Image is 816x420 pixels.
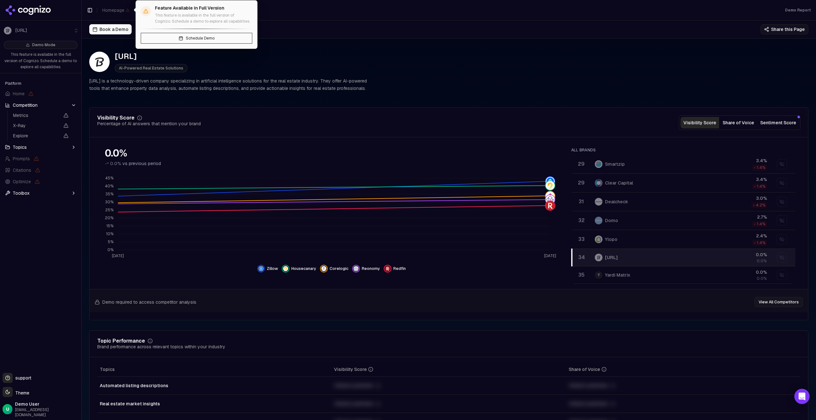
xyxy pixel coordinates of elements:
span: Zillow [267,266,278,271]
span: 0.0% [757,276,767,281]
span: Topics [13,144,27,150]
tspan: [DATE] [544,253,556,258]
tspan: 40% [105,184,113,189]
img: smartzip [595,160,602,168]
p: [URL] is a technology-driven company specializing in artificial intelligence solutions for the re... [89,77,375,92]
img: domo [595,217,602,224]
span: Theme [13,390,29,396]
div: All Brands [571,148,795,153]
tr: 34rets.ai[URL]0.0%0.0%Show rets.ai data [572,249,795,266]
img: reonomy [546,195,555,204]
h4: Feature Available in Full Version [155,5,252,11]
button: Show dealcheck data [777,197,787,207]
button: Visibility Score [681,117,719,128]
tr: 31dealcheckDealcheck3.0%4.2%Show dealcheck data [572,192,795,211]
span: 4.2 % [756,203,766,208]
tr: 29clear capitalClear Capital3.4%1.4%Show clear capital data [572,173,795,192]
div: 3.0 % [708,195,767,201]
tspan: 15% [106,223,113,228]
p: This feature is available in the full version of Cognizo. Schedule a demo to explore all capabili... [155,12,252,25]
div: Brand performance across relevant topics within your industry [97,344,225,350]
div: Visibility Score [97,115,135,120]
span: Prompts [13,156,30,162]
tr: 29smartzipSmartzip3.4%1.4%Show smartzip data [572,155,795,173]
span: 0.0% [110,160,121,167]
span: Toolbox [13,190,30,196]
button: Share of Voice [719,117,758,128]
img: zillow [259,266,264,271]
button: Show smartzip data [777,159,787,169]
span: support [13,375,31,381]
tr: 35YYardi Matrix0.0%0.0%Show yardi matrix data [572,266,795,284]
div: 33 [574,235,588,243]
span: Corelogic [330,266,348,271]
tspan: 10% [106,231,113,236]
div: 0.0 % [708,269,767,275]
img: ylopo [595,235,602,243]
tspan: 35% [106,192,113,197]
button: Show clear capital data [777,178,787,188]
span: Topics [100,366,115,373]
tspan: 45% [105,176,113,181]
img: corelogic [321,266,326,271]
span: Metrics [13,112,60,119]
div: 3.4 % [708,157,767,164]
button: Show yardi matrix data [777,270,787,280]
span: vs previous period [122,160,161,167]
span: Optimize [13,178,31,185]
span: AI-Powered Real Estate Solutions [115,64,187,72]
div: Open Intercom Messenger [794,389,810,404]
button: Book a Demo [89,24,132,34]
div: Topic Performance [97,338,145,344]
tspan: 30% [105,199,113,205]
div: 32 [574,217,588,224]
div: 31 [574,198,588,206]
div: 2.7 % [708,214,767,220]
div: Demo Report [785,8,811,13]
span: Demo required to access competitor analysis [102,299,196,305]
span: Schedule Demo [186,36,215,41]
th: shareOfVoice [566,362,800,377]
img: corelogic [546,191,555,200]
button: Show ylopo data [777,234,787,244]
span: Explore [13,133,60,139]
tspan: 0% [107,247,113,252]
div: 35 [574,271,588,279]
img: dealcheck [595,198,602,206]
div: Platform [3,78,79,89]
img: RETS.ai [89,52,110,72]
div: Domo [605,217,618,224]
span: Homepage [102,7,129,13]
button: Hide housecanary data [282,265,316,272]
div: Visibility Score [334,366,373,373]
span: 1.4 % [757,240,766,245]
div: Ylopo [605,236,617,243]
p: This feature is available in the full version of Cognizo. Schedule a demo to explore all capabili... [4,52,77,70]
span: 1.4 % [757,184,766,189]
div: Share of Voice [569,366,607,373]
button: Toolbox [3,188,79,198]
div: Dealcheck [605,199,628,205]
div: 0.0% [105,148,558,159]
tr: 33ylopoYlopo2.4%1.4%Show ylopo data [572,230,795,249]
span: 1.4 % [757,221,766,227]
img: housecanary [546,181,555,190]
div: 2.4 % [708,233,767,239]
img: reonomy [353,266,359,271]
span: U [6,406,9,412]
tspan: 20% [105,215,113,221]
th: Topics [97,362,331,377]
div: Clear Capital [605,180,633,186]
span: Demo User [15,401,79,407]
img: rets.ai [595,254,602,261]
div: 0.0 % [708,251,767,258]
span: Y [595,271,602,279]
div: Unlock premium [334,400,563,408]
span: Redfin [393,266,406,271]
span: Demo Mode [32,42,55,47]
img: redfin [546,201,555,210]
img: clear capital [595,179,602,187]
button: Show domo data [777,215,787,226]
button: Topics [3,142,79,152]
div: 34 [575,254,588,261]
